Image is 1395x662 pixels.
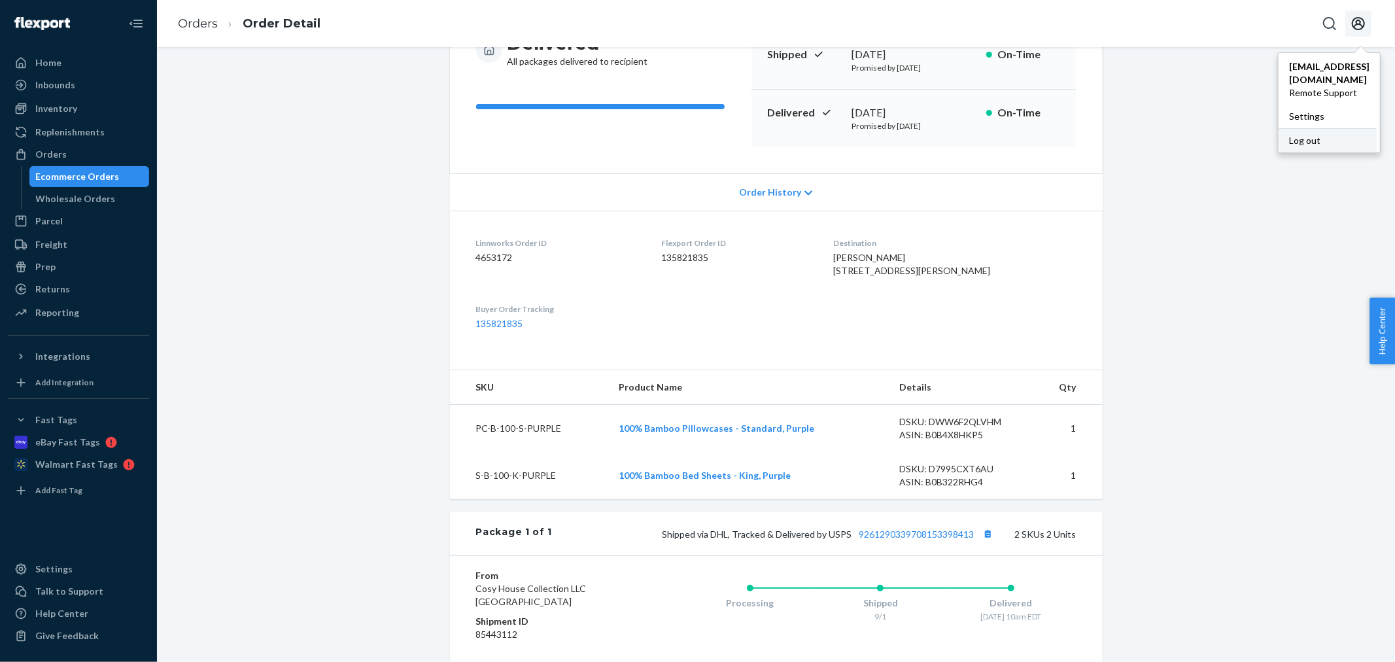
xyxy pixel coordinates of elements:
[997,105,1061,120] p: On-Time
[8,211,149,232] a: Parcel
[859,529,974,540] a: 9261290339708153398413
[35,238,67,251] div: Freight
[35,148,67,161] div: Orders
[619,470,791,481] a: 100% Bamboo Bed Sheets - King, Purple
[8,409,149,430] button: Fast Tags
[900,415,1023,428] div: DSKU: DWW6F2QLVHM
[852,47,976,62] div: [DATE]
[900,462,1023,476] div: DSKU: D7995CXT6AU
[661,251,812,264] dd: 135821835
[35,306,79,319] div: Reporting
[35,458,118,471] div: Walmart Fast Tags
[8,581,149,602] a: Talk to Support
[14,17,70,30] img: Flexport logo
[8,454,149,475] a: Walmart Fast Tags
[476,304,641,315] dt: Buyer Order Tracking
[815,597,946,610] div: Shipped
[8,234,149,255] a: Freight
[35,56,61,69] div: Home
[1279,55,1380,105] a: [EMAIL_ADDRESS][DOMAIN_NAME]Remote Support
[833,252,990,276] span: [PERSON_NAME] [STREET_ADDRESS][PERSON_NAME]
[35,126,105,139] div: Replenishments
[450,405,609,453] td: PC-B-100-S-PURPLE
[35,436,100,449] div: eBay Fast Tags
[35,563,73,576] div: Settings
[900,428,1023,442] div: ASIN: B0B4X8HKP5
[685,597,816,610] div: Processing
[8,75,149,96] a: Inbounds
[1279,128,1377,152] button: Log out
[1317,10,1343,37] button: Open Search Box
[243,16,320,31] a: Order Detail
[36,192,116,205] div: Wholesale Orders
[739,186,801,199] span: Order History
[767,105,842,120] p: Delivered
[619,423,814,434] a: 100% Bamboo Pillowcases - Standard, Purple
[8,256,149,277] a: Prep
[8,98,149,119] a: Inventory
[35,585,103,598] div: Talk to Support
[35,102,77,115] div: Inventory
[35,283,70,296] div: Returns
[508,31,648,68] div: All packages delivered to recipient
[8,122,149,143] a: Replenishments
[35,350,90,363] div: Integrations
[450,452,609,499] td: S-B-100-K-PURPLE
[1033,452,1102,499] td: 1
[1279,105,1380,128] a: Settings
[552,525,1076,542] div: 2 SKUs 2 Units
[476,583,587,607] span: Cosy House Collection LLC [GEOGRAPHIC_DATA]
[815,611,946,622] div: 9/1
[8,432,149,453] a: eBay Fast Tags
[450,370,609,405] th: SKU
[35,215,63,228] div: Parcel
[8,372,149,393] a: Add Integration
[29,188,150,209] a: Wholesale Orders
[661,237,812,249] dt: Flexport Order ID
[476,628,632,641] dd: 85443112
[8,603,149,624] a: Help Center
[476,569,632,582] dt: From
[997,47,1061,62] p: On-Time
[852,105,976,120] div: [DATE]
[946,611,1076,622] div: [DATE] 10am EDT
[35,485,82,496] div: Add Fast Tag
[8,346,149,367] button: Integrations
[123,10,149,37] button: Close Navigation
[1345,10,1371,37] button: Open account menu
[476,251,641,264] dd: 4653172
[663,529,997,540] span: Shipped via DHL, Tracked & Delivered by USPS
[476,615,632,628] dt: Shipment ID
[35,413,77,427] div: Fast Tags
[35,607,88,620] div: Help Center
[900,476,1023,489] div: ASIN: B0B322RHG4
[476,318,523,329] a: 135821835
[35,629,99,642] div: Give Feedback
[889,370,1033,405] th: Details
[35,260,56,273] div: Prep
[852,120,976,131] p: Promised by [DATE]
[833,237,1076,249] dt: Destination
[8,144,149,165] a: Orders
[167,5,331,43] ol: breadcrumbs
[1033,370,1102,405] th: Qty
[8,625,149,646] button: Give Feedback
[1289,86,1369,99] span: Remote Support
[946,597,1076,610] div: Delivered
[476,525,553,542] div: Package 1 of 1
[1289,60,1369,86] span: [EMAIL_ADDRESS][DOMAIN_NAME]
[980,525,997,542] button: Copy tracking number
[1369,298,1395,364] button: Help Center
[767,47,842,62] p: Shipped
[8,480,149,501] a: Add Fast Tag
[1033,405,1102,453] td: 1
[608,370,889,405] th: Product Name
[8,302,149,323] a: Reporting
[852,62,976,73] p: Promised by [DATE]
[8,279,149,300] a: Returns
[8,52,149,73] a: Home
[476,237,641,249] dt: Linnworks Order ID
